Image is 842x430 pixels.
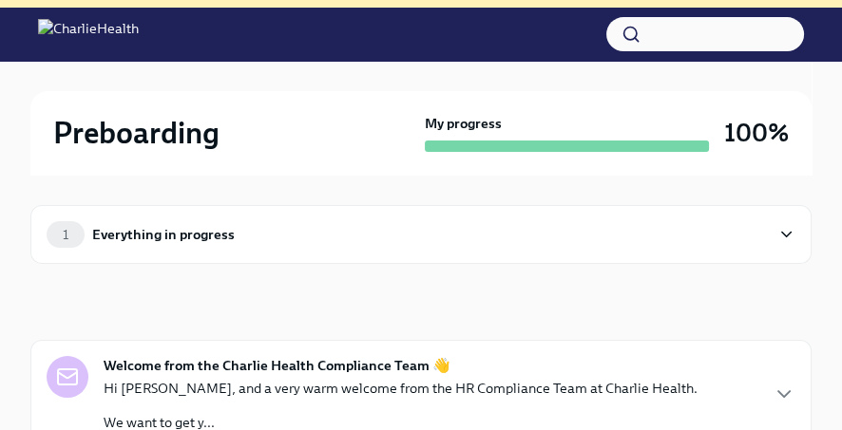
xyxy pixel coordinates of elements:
[53,114,220,152] h2: Preboarding
[38,19,139,49] img: CharlieHealth
[51,228,80,242] span: 1
[30,302,114,325] div: In progress
[104,356,450,375] strong: Welcome from the Charlie Health Compliance Team 👋
[724,116,789,150] h3: 100%
[425,114,502,133] strong: My progress
[92,224,235,245] div: Everything in progress
[104,379,698,398] p: Hi [PERSON_NAME], and a very warm welcome from the HR Compliance Team at Charlie Health.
